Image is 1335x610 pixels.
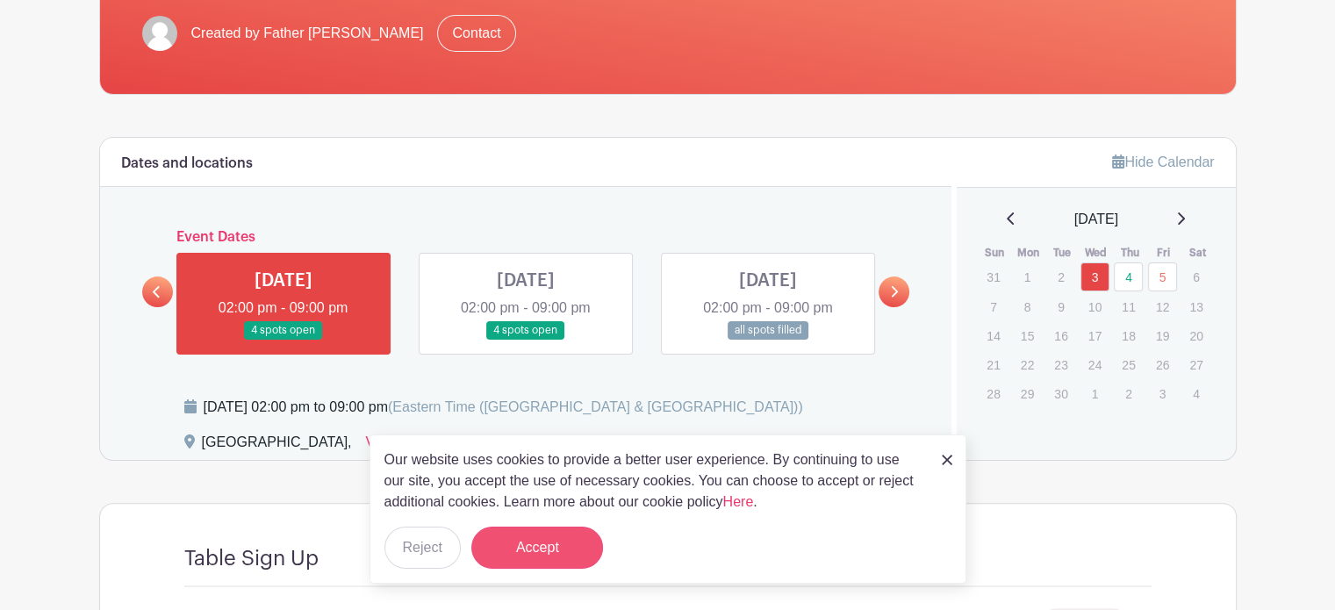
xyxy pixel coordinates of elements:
h6: Dates and locations [121,155,253,172]
p: 18 [1114,322,1143,349]
p: 2 [1046,263,1075,291]
p: 31 [979,263,1008,291]
p: 25 [1114,351,1143,378]
p: 26 [1148,351,1177,378]
p: 13 [1181,293,1210,320]
a: 5 [1148,262,1177,291]
img: default-ce2991bfa6775e67f084385cd625a349d9dcbb7a52a09fb2fda1e96e2d18dcdb.png [142,16,177,51]
p: 3 [1148,380,1177,407]
div: [GEOGRAPHIC_DATA], [202,432,352,460]
span: (Eastern Time ([GEOGRAPHIC_DATA] & [GEOGRAPHIC_DATA])) [388,399,803,414]
th: Mon [1012,244,1046,262]
th: Wed [1080,244,1114,262]
p: 28 [979,380,1008,407]
p: 1 [1013,263,1042,291]
a: Contact [437,15,515,52]
div: [DATE] 02:00 pm to 09:00 pm [204,397,803,418]
button: Reject [384,527,461,569]
th: Tue [1045,244,1080,262]
span: [DATE] [1074,209,1118,230]
p: 1 [1080,380,1109,407]
p: 14 [979,322,1008,349]
button: Accept [471,527,603,569]
h6: Event Dates [173,229,879,246]
img: close_button-5f87c8562297e5c2d7936805f587ecaba9071eb48480494691a3f1689db116b3.svg [942,455,952,465]
p: 9 [1046,293,1075,320]
p: 17 [1080,322,1109,349]
p: 12 [1148,293,1177,320]
p: Our website uses cookies to provide a better user experience. By continuing to use our site, you ... [384,449,923,513]
th: Thu [1113,244,1147,262]
p: 23 [1046,351,1075,378]
h4: Table Sign Up [184,546,319,571]
a: 3 [1080,262,1109,291]
p: 24 [1080,351,1109,378]
p: 16 [1046,322,1075,349]
p: 15 [1013,322,1042,349]
a: Here [723,494,754,509]
a: Hide Calendar [1112,154,1214,169]
p: 20 [1181,322,1210,349]
p: 21 [979,351,1008,378]
a: 4 [1114,262,1143,291]
p: 11 [1114,293,1143,320]
span: Created by Father [PERSON_NAME] [191,23,424,44]
th: Fri [1147,244,1181,262]
th: Sat [1181,244,1215,262]
p: 6 [1181,263,1210,291]
a: View on Map [366,432,447,460]
p: 29 [1013,380,1042,407]
p: 10 [1080,293,1109,320]
p: 7 [979,293,1008,320]
p: 22 [1013,351,1042,378]
p: 2 [1114,380,1143,407]
p: 19 [1148,322,1177,349]
p: 4 [1181,380,1210,407]
th: Sun [978,244,1012,262]
p: 30 [1046,380,1075,407]
p: 8 [1013,293,1042,320]
p: 27 [1181,351,1210,378]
